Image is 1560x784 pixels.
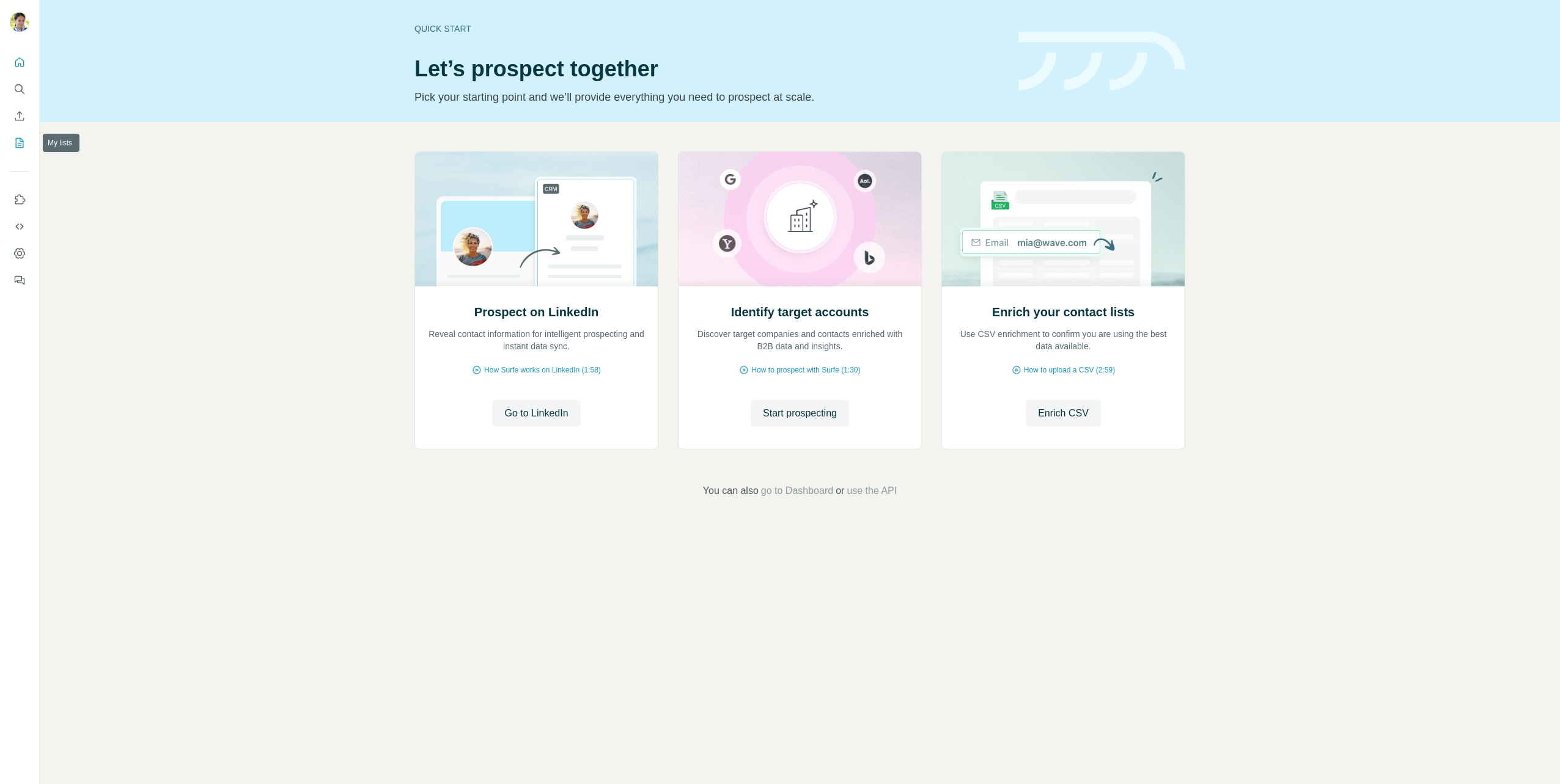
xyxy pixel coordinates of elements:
[10,105,29,127] button: Enrich CSV
[763,406,837,421] span: Start prospecting
[414,23,1004,35] div: Quick start
[1018,32,1185,91] img: banner
[703,484,759,498] span: You can also
[10,78,29,100] button: Search
[836,484,844,498] span: or
[414,89,1004,106] p: Pick your starting point and we’ll provide everything you need to prospect at scale.
[10,51,29,73] button: Quick start
[10,12,29,32] img: Avatar
[10,216,29,238] button: Use Surfe API
[414,57,1004,81] h1: Let’s prospect together
[10,132,29,154] button: My lists
[751,400,849,427] button: Start prospecting
[504,406,568,421] span: Go to LinkedIn
[474,303,598,321] h2: Prospect on LinkedIn
[731,303,869,321] h2: Identify target accounts
[941,152,1185,286] img: Enrich your contact lists
[1026,400,1101,427] button: Enrich CSV
[10,242,29,264] button: Dashboard
[414,152,658,286] img: Prospect on LinkedIn
[1038,406,1089,421] span: Enrich CSV
[492,400,580,427] button: Go to LinkedIn
[10,189,29,211] button: Use Surfe on LinkedIn
[1024,365,1115,376] span: How to upload a CSV (2:59)
[678,152,922,286] img: Identify target accounts
[10,269,29,291] button: Feedback
[484,365,601,376] span: How Surfe works on LinkedIn (1:58)
[992,303,1135,321] h2: Enrich your contact lists
[751,365,860,376] span: How to prospect with Surfe (1:30)
[954,328,1172,352] p: Use CSV enrichment to confirm you are using the best data available.
[691,328,909,352] p: Discover target companies and contacts enriched with B2B data and insights.
[761,484,833,498] button: go to Dashboard
[847,484,897,498] button: use the API
[427,328,646,352] p: Reveal contact information for intelligent prospecting and instant data sync.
